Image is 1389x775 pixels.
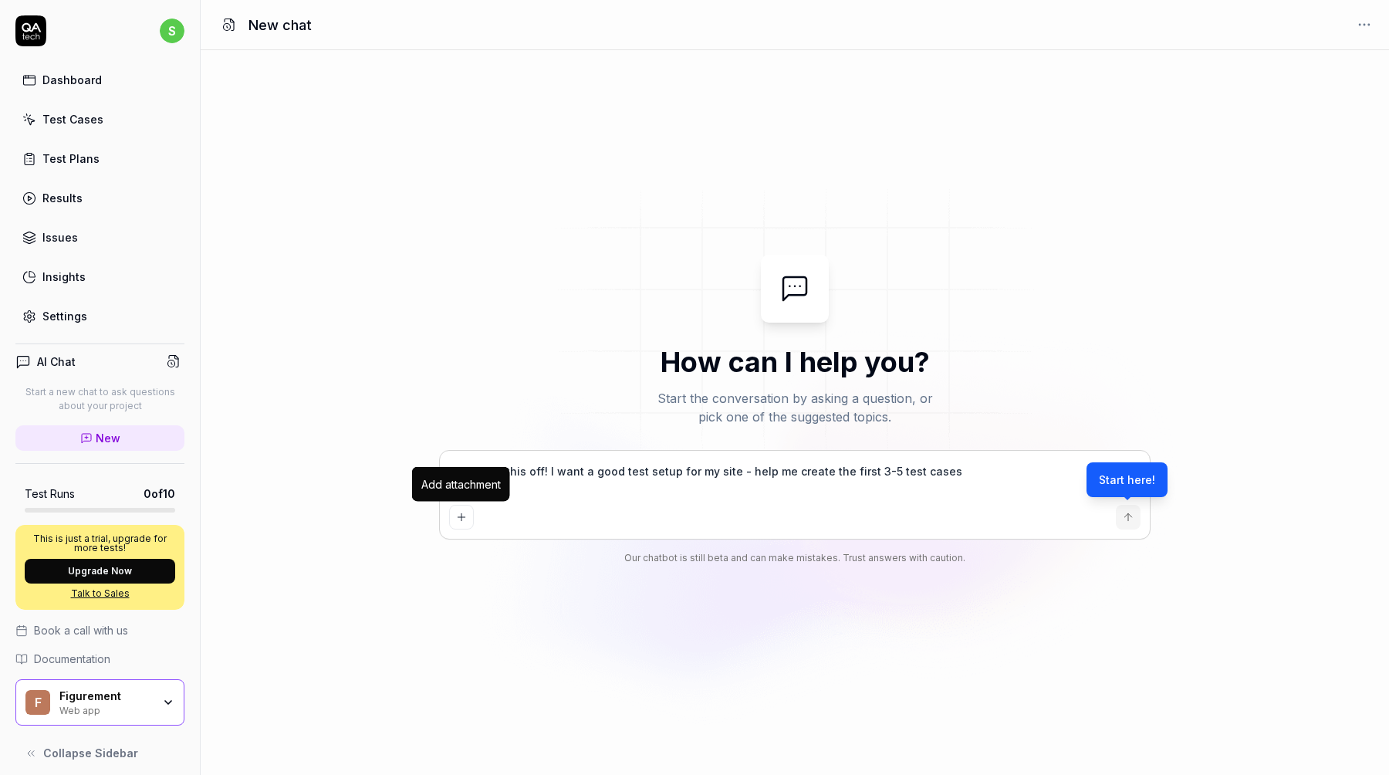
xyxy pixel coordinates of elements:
div: Start here! [1087,462,1168,497]
span: 0 of 10 [144,486,175,502]
h1: New chat [248,15,312,36]
a: Test Cases [15,104,184,134]
span: Documentation [34,651,110,667]
div: Dashboard [42,72,102,88]
h5: Test Runs [25,487,75,501]
textarea: Let's kick this off! I want a good test setup for my site - help me create the first 3-5 test cases [449,460,1141,499]
button: FFigurementWeb app [15,679,184,726]
span: F [25,690,50,715]
a: Dashboard [15,65,184,95]
div: Issues [42,229,78,245]
h4: AI Chat [37,354,76,370]
div: Our chatbot is still beta and can make mistakes. Trust answers with caution. [440,551,1150,565]
p: This is just a trial, upgrade for more tests! [25,534,175,553]
p: Start a new chat to ask questions about your project [15,385,184,413]
span: s [160,19,184,43]
div: Insights [42,269,86,285]
a: Results [15,183,184,213]
a: New [15,425,184,451]
button: Collapse Sidebar [15,738,184,769]
div: Results [42,190,83,206]
span: Book a call with us [34,622,128,638]
button: Add attachment [449,505,474,530]
span: New [96,430,120,446]
button: s [160,15,184,46]
a: Book a call with us [15,622,184,638]
a: Test Plans [15,144,184,174]
a: Documentation [15,651,184,667]
div: Settings [42,308,87,324]
div: Test Cases [42,111,103,127]
div: Test Plans [42,151,100,167]
a: Settings [15,301,184,331]
div: Add attachment [421,476,501,492]
a: Insights [15,262,184,292]
a: Issues [15,222,184,252]
span: Collapse Sidebar [43,745,138,761]
button: Upgrade Now [25,559,175,584]
div: Web app [59,703,152,716]
a: Talk to Sales [25,587,175,601]
div: Figurement [59,689,152,703]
